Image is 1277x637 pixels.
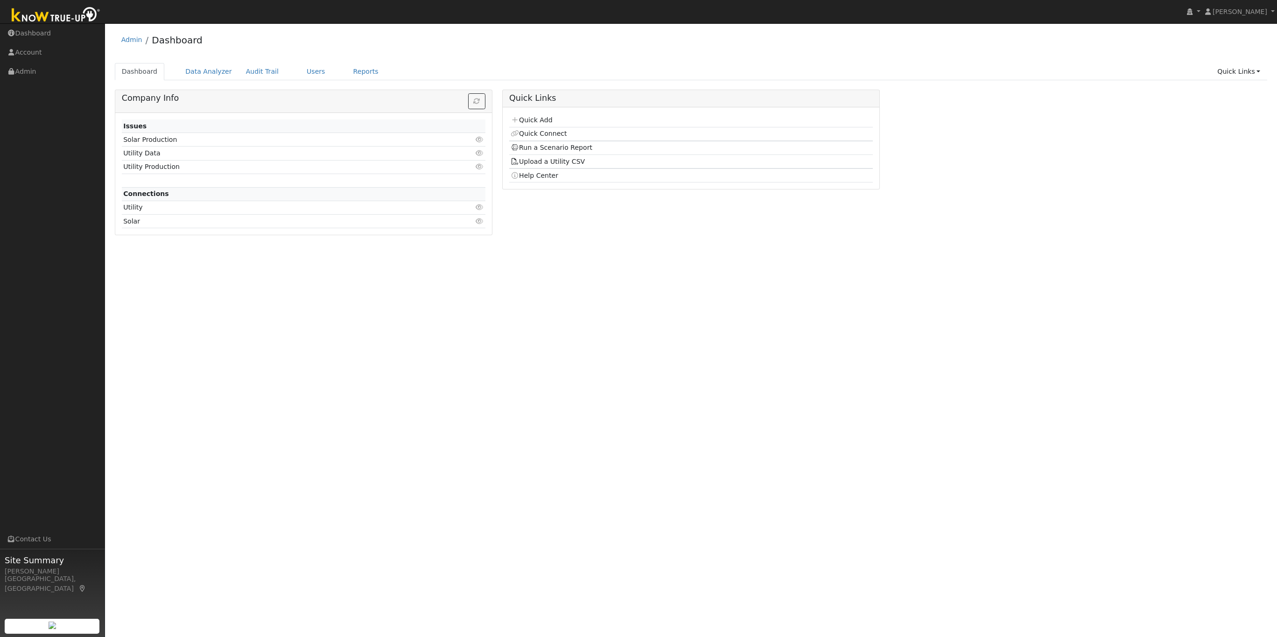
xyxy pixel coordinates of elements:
[476,163,484,170] i: Click to view
[121,36,142,43] a: Admin
[1213,8,1267,15] span: [PERSON_NAME]
[122,215,427,228] td: Solar
[476,136,484,143] i: Click to view
[78,585,87,592] a: Map
[5,574,100,594] div: [GEOGRAPHIC_DATA], [GEOGRAPHIC_DATA]
[122,147,427,160] td: Utility Data
[7,5,105,26] img: Know True-Up
[122,133,427,147] td: Solar Production
[115,63,165,80] a: Dashboard
[122,201,427,214] td: Utility
[49,622,56,629] img: retrieve
[178,63,239,80] a: Data Analyzer
[152,35,203,46] a: Dashboard
[511,172,558,179] a: Help Center
[239,63,286,80] a: Audit Trail
[476,204,484,210] i: Click to view
[122,93,485,103] h5: Company Info
[511,116,552,124] a: Quick Add
[476,218,484,224] i: Click to view
[346,63,386,80] a: Reports
[300,63,332,80] a: Users
[476,150,484,156] i: Click to view
[509,93,873,103] h5: Quick Links
[1210,63,1267,80] a: Quick Links
[511,158,585,165] a: Upload a Utility CSV
[122,160,427,174] td: Utility Production
[123,190,169,197] strong: Connections
[123,122,147,130] strong: Issues
[5,554,100,567] span: Site Summary
[5,567,100,576] div: [PERSON_NAME]
[511,144,592,151] a: Run a Scenario Report
[511,130,567,137] a: Quick Connect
